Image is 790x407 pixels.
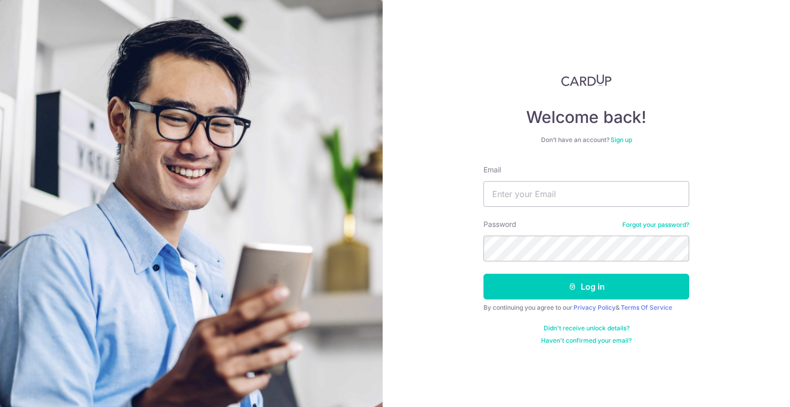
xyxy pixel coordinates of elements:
[483,304,689,312] div: By continuing you agree to our &
[541,337,632,345] a: Haven't confirmed your email?
[483,219,516,229] label: Password
[544,324,630,332] a: Didn't receive unlock details?
[573,304,616,311] a: Privacy Policy
[621,304,672,311] a: Terms Of Service
[483,136,689,144] div: Don’t have an account?
[483,165,501,175] label: Email
[561,74,612,86] img: CardUp Logo
[611,136,632,144] a: Sign up
[483,274,689,299] button: Log in
[483,107,689,128] h4: Welcome back!
[622,221,689,229] a: Forgot your password?
[483,181,689,207] input: Enter your Email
